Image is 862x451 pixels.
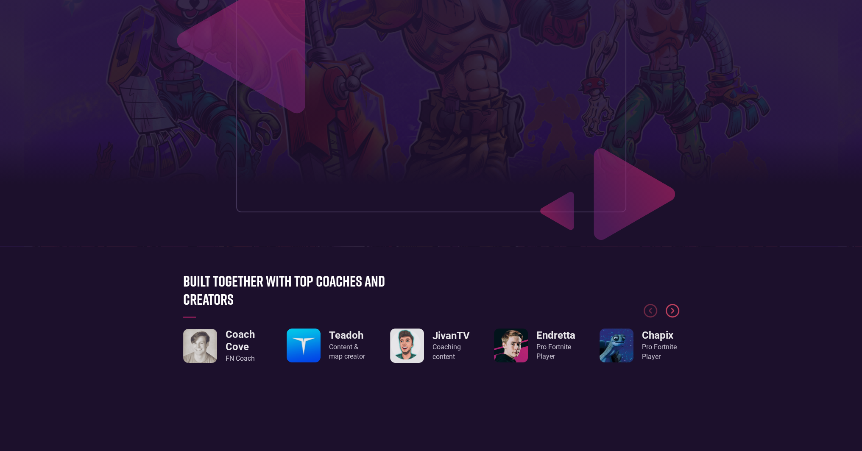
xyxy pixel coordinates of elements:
[226,329,265,353] h3: Coach Cove
[666,304,679,317] div: Next slide
[644,304,657,325] div: Previous slide
[642,329,677,342] h3: Chapix
[536,342,575,362] div: Pro Fortnite Player
[183,329,265,363] div: 6 / 8
[642,342,677,362] div: Pro Fortnite Player
[183,329,265,363] a: Coach CoveFN Coach
[666,304,679,325] div: Next slide
[536,329,575,342] h3: Endretta
[226,354,265,363] div: FN Coach
[600,329,677,362] a: ChapixPro FortnitePlayer
[432,342,472,362] div: Coaching content
[287,329,369,362] div: 7 / 8
[390,329,472,363] div: 8 / 8
[329,342,369,362] div: Content & map creator
[494,329,576,362] div: 1 / 8
[329,329,369,342] h3: Teadoh
[432,330,472,342] h3: JivanTV
[597,329,679,362] div: 2 / 8
[390,329,472,363] a: JivanTVCoaching content
[494,329,575,362] a: EndrettaPro FortnitePlayer
[287,329,369,362] a: TeadohContent & map creator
